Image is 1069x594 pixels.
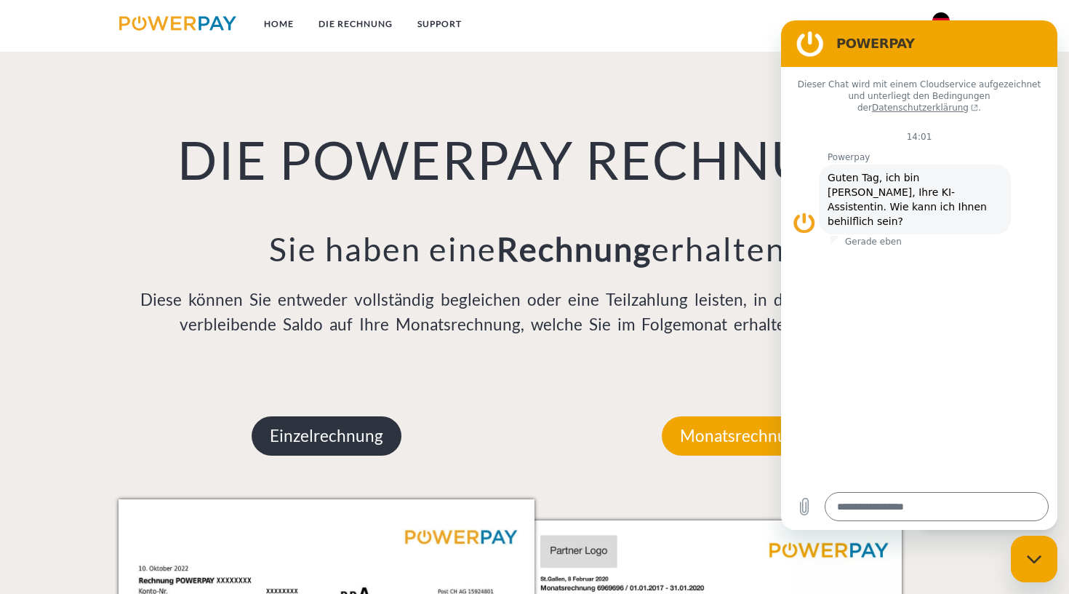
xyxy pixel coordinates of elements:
p: Einzelrechnung [252,416,401,456]
a: SUPPORT [405,11,474,37]
img: de [932,12,950,30]
p: Diese können Sie entweder vollständig begleichen oder eine Teilzahlung leisten, in diesem Fall wi... [119,288,950,337]
iframe: Messaging-Fenster [781,20,1057,530]
b: Rechnung [497,229,652,269]
img: logo-powerpay.svg [119,16,236,31]
a: Home [252,11,306,37]
iframe: Schaltfläche zum Öffnen des Messaging-Fensters; Konversation läuft [1011,536,1057,582]
h3: Sie haben eine erhalten? [119,229,950,269]
p: Monatsrechnung [662,416,823,456]
h1: DIE POWERPAY RECHNUNG [119,127,950,192]
a: agb [875,11,920,37]
a: DIE RECHNUNG [306,11,405,37]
